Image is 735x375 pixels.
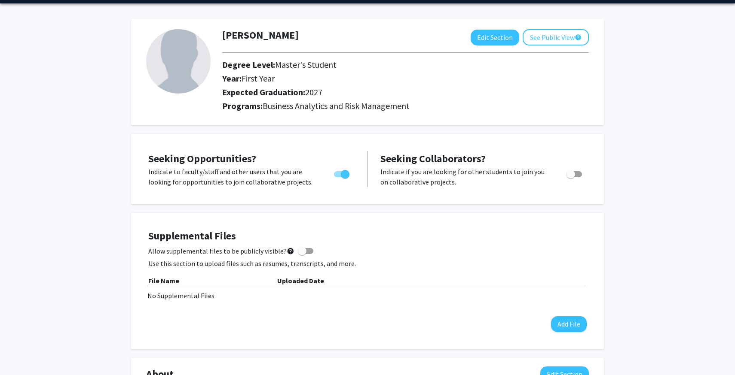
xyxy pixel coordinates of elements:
mat-icon: help [575,32,582,42]
h4: Supplemental Files [148,230,587,242]
h1: [PERSON_NAME] [222,29,299,42]
p: Indicate to faculty/staff and other users that you are looking for opportunities to join collabor... [148,166,318,187]
h2: Programs: [222,101,589,111]
button: Edit Section [471,30,519,45]
mat-icon: help [287,246,294,256]
span: 2027 [305,87,322,97]
button: Add File [551,316,587,332]
div: Toggle [331,166,354,179]
span: First Year [242,73,275,84]
b: File Name [148,276,179,285]
span: Seeking Opportunities? [148,152,256,165]
p: Indicate if you are looking for other students to join you on collaborative projects. [380,166,550,187]
h2: Degree Level: [222,60,515,70]
div: Toggle [563,166,587,179]
span: Allow supplemental files to be publicly visible? [148,246,294,256]
b: Uploaded Date [277,276,324,285]
h2: Expected Graduation: [222,87,515,97]
iframe: Chat [6,336,37,369]
span: Business Analytics and Risk Management [263,100,410,111]
p: Use this section to upload files such as resumes, transcripts, and more. [148,258,587,269]
img: Profile Picture [146,29,211,94]
span: Master's Student [275,59,337,70]
div: No Supplemental Files [147,290,588,301]
button: See Public View [523,29,589,45]
span: Seeking Collaborators? [380,152,486,165]
h2: Year: [222,73,515,84]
